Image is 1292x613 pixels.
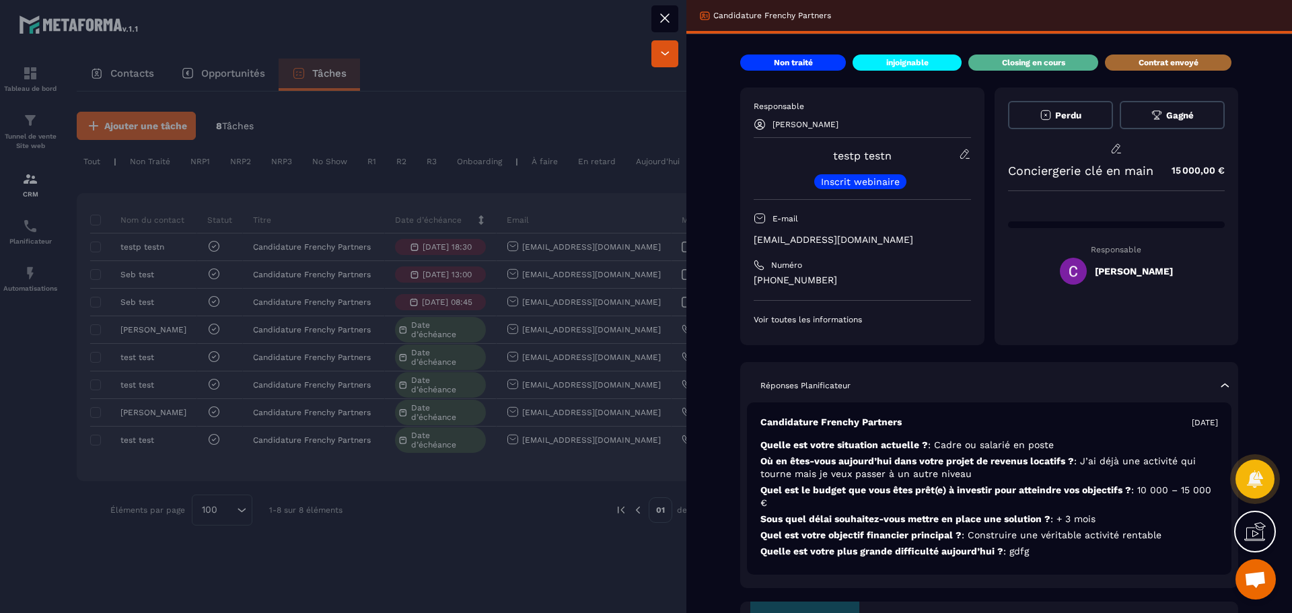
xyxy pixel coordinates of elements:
[1120,101,1225,129] button: Gagné
[886,57,929,68] p: injoignable
[1166,110,1194,120] span: Gagné
[928,439,1054,450] span: : Cadre ou salarié en poste
[1095,266,1173,277] h5: [PERSON_NAME]
[760,529,1218,542] p: Quel est votre objectif financier principal ?
[1003,546,1029,556] span: : gdfg
[754,274,971,287] p: [PHONE_NUMBER]
[773,120,838,129] p: [PERSON_NAME]
[773,213,798,224] p: E-mail
[760,484,1218,509] p: Quel est le budget que vous êtes prêt(e) à investir pour atteindre vos objectifs ?
[760,439,1218,452] p: Quelle est votre situation actuelle ?
[771,260,802,271] p: Numéro
[962,530,1161,540] span: : Construire une véritable activité rentable
[833,149,892,162] a: testp testn
[1008,245,1225,254] p: Responsable
[1008,101,1113,129] button: Perdu
[754,101,971,112] p: Responsable
[754,314,971,325] p: Voir toutes les informations
[1002,57,1065,68] p: Closing en cours
[1192,417,1218,428] p: [DATE]
[754,233,971,246] p: [EMAIL_ADDRESS][DOMAIN_NAME]
[1055,110,1081,120] span: Perdu
[1139,57,1198,68] p: Contrat envoyé
[760,380,851,391] p: Réponses Planificateur
[1158,157,1225,184] p: 15 000,00 €
[760,416,902,429] p: Candidature Frenchy Partners
[821,177,900,186] p: Inscrit webinaire
[774,57,813,68] p: Non traité
[713,10,831,21] p: Candidature Frenchy Partners
[1050,513,1096,524] span: : + 3 mois
[1008,164,1153,178] p: Conciergerie clé en main
[760,545,1218,558] p: Quelle est votre plus grande difficulté aujourd’hui ?
[1235,559,1276,600] div: Ouvrir le chat
[760,513,1218,526] p: Sous quel délai souhaitez-vous mettre en place une solution ?
[760,455,1218,480] p: Où en êtes-vous aujourd’hui dans votre projet de revenus locatifs ?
